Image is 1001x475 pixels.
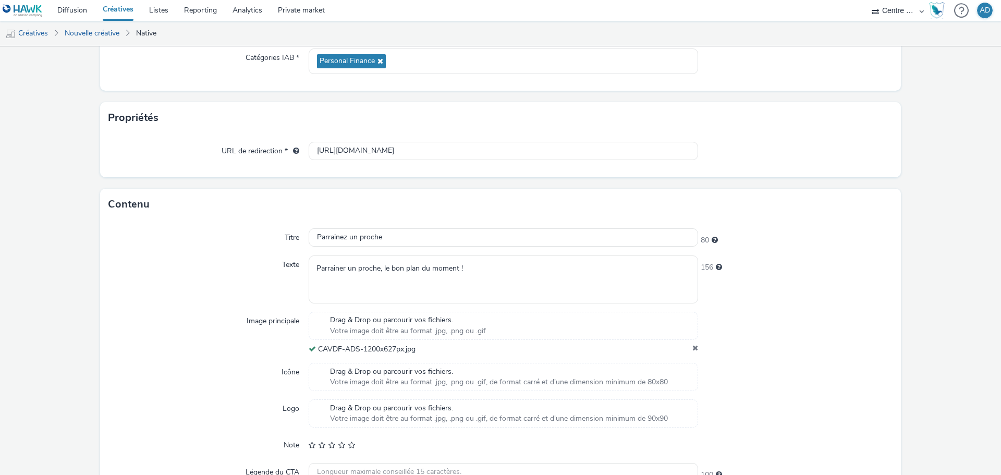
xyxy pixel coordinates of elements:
textarea: Parrainer un proche, le bon plan du moment ! [309,255,698,303]
input: url... [309,142,698,160]
label: Image principale [242,312,303,326]
span: Drag & Drop ou parcourir vos fichiers. [330,403,668,413]
div: Longueur maximale conseillée 25 caractères. [712,235,718,246]
a: Native [131,21,162,46]
label: Titre [280,228,303,243]
span: Drag & Drop ou parcourir vos fichiers. [330,315,486,325]
span: Drag & Drop ou parcourir vos fichiers. [330,367,668,377]
label: Catégories IAB * [241,48,303,63]
div: AD [980,3,990,18]
img: undefined Logo [3,4,43,17]
span: 156 [701,262,713,273]
span: Votre image doit être au format .jpg, .png ou .gif, de format carré et d'une dimension minimum de... [330,377,668,387]
div: L'URL de redirection sera utilisée comme URL de validation avec certains SSP et ce sera l'URL de ... [288,146,299,156]
label: Logo [278,399,303,414]
span: CAVDF-ADS-1200x627px.jpg [318,344,416,354]
span: Votre image doit être au format .jpg, .png ou .gif, de format carré et d'une dimension minimum de... [330,413,668,424]
a: Hawk Academy [929,2,949,19]
input: Longueur maximale conseillée 25 caractères. [309,228,698,247]
h3: Contenu [108,197,150,212]
img: mobile [5,29,16,39]
h3: Propriétés [108,110,158,126]
label: Note [279,436,303,450]
div: Longueur maximale conseillée 100 caractères. [716,262,722,273]
span: 80 [701,235,709,246]
label: Icône [277,363,303,377]
img: Hawk Academy [929,2,945,19]
label: URL de redirection * [217,142,303,156]
label: Texte [278,255,303,270]
span: Personal Finance [320,57,375,66]
a: Nouvelle créative [59,21,125,46]
span: Votre image doit être au format .jpg, .png ou .gif [330,326,486,336]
